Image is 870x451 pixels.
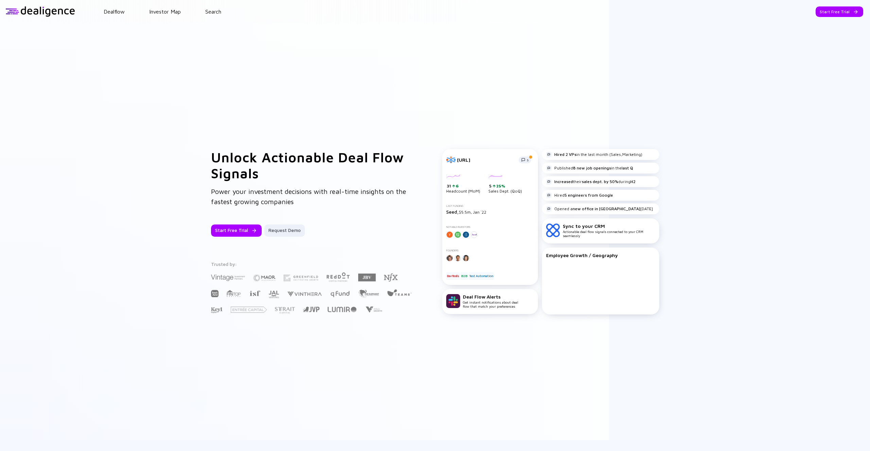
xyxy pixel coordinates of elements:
div: DevTools [446,272,460,279]
div: Headcount (MoM) [446,174,480,194]
div: Trusted by: [211,261,413,267]
img: Jerusalem Venture Partners [303,307,319,312]
strong: Hired 2 VPs [554,152,576,157]
img: Vinthera [287,291,322,297]
img: Entrée Capital [231,307,267,313]
img: Strait Capital [275,307,295,313]
img: Red Dot Capital Partners [326,271,350,282]
strong: new office in [GEOGRAPHIC_DATA] [573,206,640,211]
button: Start Free Trial [211,224,262,237]
img: Greenfield Partners [284,275,318,281]
div: Actionable deal flow signals connected to your CRM seamlessly [563,223,655,238]
div: Get instant notifications about deal flow that match your preferences [463,294,518,308]
div: Deal Flow Alerts [463,294,518,300]
img: Team8 [387,289,412,296]
div: 5 [489,183,522,189]
div: Notable Investors [446,225,534,229]
a: Investor Map [149,8,181,15]
div: [URL] [457,157,515,163]
span: Power your investment decisions with real-time insights on the fastest growing companies [211,187,406,205]
img: Q Fund [330,290,350,298]
div: Opened a [DATE] [546,206,653,212]
div: Published in the [546,165,633,171]
div: 25% [495,183,505,188]
strong: Increased [554,179,573,184]
strong: sales dept. by 50% [582,179,618,184]
div: Test Automation [469,272,494,279]
a: Dealflow [104,8,125,15]
span: Seed, [446,209,459,215]
h1: Unlock Actionable Deal Flow Signals [211,149,415,181]
strong: last Q [622,165,633,170]
img: FINTOP Capital [227,290,241,297]
button: Request Demo [264,224,305,237]
div: Sync to your CRM [563,223,655,229]
div: 6 [455,183,459,188]
strong: 8 new job openings [573,165,611,170]
div: $5.5m, Jan `22 [446,209,534,215]
a: Search [205,8,221,15]
img: The Elephant [358,290,379,297]
button: Start Free Trial [816,6,863,17]
img: Vintage Investment Partners [211,274,245,282]
div: Founders [446,249,534,252]
div: B2B [460,272,468,279]
strong: H2 [630,179,636,184]
div: Employee Growth / Geography [546,252,655,258]
div: 31 [447,183,480,189]
img: Key1 Capital [211,307,223,313]
div: Hired [546,193,613,198]
img: Israel Secondary Fund [249,290,260,296]
strong: 5 engineers from Google [564,193,613,198]
div: Last Funding [446,204,534,208]
img: NFX [384,273,398,282]
img: JBV Capital [358,273,376,282]
img: Maor Investments [253,272,276,284]
div: in the last month (Sales,Marketing) [546,152,642,157]
img: JAL Ventures [268,291,279,298]
img: Viola Growth [365,306,383,313]
img: Lumir Ventures [328,307,356,312]
div: Sales Dept. (QoQ) [488,174,522,194]
div: their during [546,179,636,184]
